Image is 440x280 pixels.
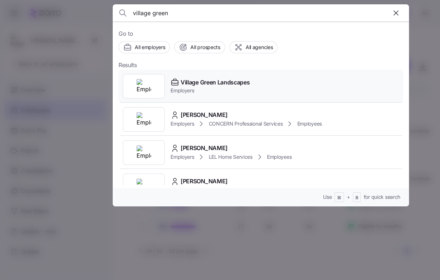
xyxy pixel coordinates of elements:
span: CONCERN Professional Services [208,120,282,127]
span: All agencies [246,44,273,51]
span: Employers [171,87,250,94]
span: All prospects [190,44,220,51]
span: Go to [118,29,403,38]
img: Employer logo [137,79,151,93]
button: All agencies [229,41,278,53]
span: All employers [135,44,165,51]
span: [PERSON_NAME] [181,177,228,186]
button: All employers [118,41,170,53]
span: ⌘ [337,195,341,201]
span: [PERSON_NAME] [181,110,228,119]
span: Use [323,193,332,201]
button: All prospects [174,41,225,53]
span: Results [118,61,137,70]
span: for quick search [363,193,400,201]
span: LEL Home Services [208,153,252,161]
span: Employers [171,153,194,161]
img: Employer logo [137,145,151,160]
img: Employer logo [137,179,151,193]
span: Employees [297,120,322,127]
span: Village Green Landscapes [181,78,250,87]
span: [PERSON_NAME] [181,144,228,153]
span: Employees [267,153,292,161]
img: Employer logo [137,112,151,127]
span: B [355,195,358,201]
span: + [347,193,350,201]
span: Employers [171,120,194,127]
